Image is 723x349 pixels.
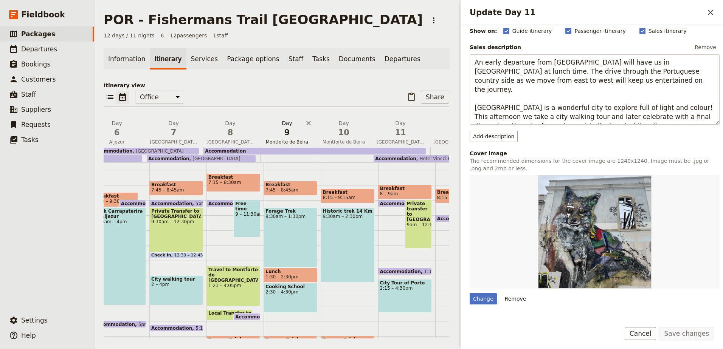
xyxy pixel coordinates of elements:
div: Free time9 – 11:30am [233,200,260,237]
span: 1:30 – 2:30pm [265,274,298,280]
button: Close drawer [704,6,717,19]
div: Check in12:30 – 12:45pm [149,253,203,258]
span: 2:30 – 4:30pm [265,289,315,295]
span: Terrace Drinks [208,337,258,342]
span: Help [21,332,36,339]
a: Itinerary [150,48,186,69]
textarea: An early departure from [GEOGRAPHIC_DATA] will have us in [GEOGRAPHIC_DATA] at lunch time. The dr... [470,54,720,125]
span: Accommodation [151,201,195,206]
a: Documents [334,48,380,69]
button: Delete day Montforte de Beira [305,119,312,127]
span: Accommodation [148,156,189,161]
span: Private Transfer to [GEOGRAPHIC_DATA] [151,208,201,219]
div: Breakfast8:30 – 9:30am [92,192,138,207]
div: Walk Carrapaterira to Aljezur9:30am – 4pm [92,207,146,305]
div: Change [470,293,497,304]
span: 10 [320,127,368,138]
span: 12:30 – 12:45pm [174,253,210,258]
a: Tasks [308,48,334,69]
span: 6 [93,127,141,138]
span: Guide itinerary [512,27,552,35]
div: Historic trek 14 Km9:30am – 2:30pm [321,207,374,283]
label: Sales description [470,43,521,51]
span: Local Transfer to [GEOGRAPHIC_DATA] [208,310,309,316]
span: Forage Trek [265,208,315,214]
h2: Day [320,119,368,138]
div: Breakfast8:15 – 9:15am [435,188,489,203]
button: Day7[GEOGRAPHIC_DATA] [147,119,203,147]
div: Forage Trek9:30am – 1:30pm [264,207,317,267]
span: Settings [21,317,48,324]
span: 9 – 11:30am [235,212,258,217]
div: City walking tour2 – 4pm [149,275,203,305]
span: Accommodation [205,148,246,154]
span: City Tour of Porto [380,280,430,286]
div: Local Transfer to [GEOGRAPHIC_DATA] [206,309,252,320]
span: 11 [377,127,424,138]
span: 2 – 4pm [151,282,201,287]
span: Terrace Drinks [265,337,315,342]
button: Calendar view [116,91,129,103]
div: Accommodation[GEOGRAPHIC_DATA] [147,155,256,162]
div: Accommodation [233,313,260,320]
span: Sales itinerary [649,27,687,35]
span: Montforte de Beira [260,139,314,145]
span: 2:15 – 4:30pm [380,286,430,291]
h2: Day [377,119,424,138]
span: Customers [21,76,56,83]
span: 7 [150,127,197,138]
span: Breakfast [265,182,315,187]
h2: Day [206,119,254,138]
p: The recommended dimensions for the cover image are 1240x1240. Image must be .jpg or .png and 2mb ... [470,157,720,172]
div: Accommodation1:30pm – 10am [378,268,432,275]
span: Requests [21,121,51,128]
div: Accommodation [119,200,146,207]
span: Accommodation [235,314,279,319]
span: 1:23 – 4:05pm [208,283,258,288]
span: 9am – 12:15pm [407,222,430,227]
h2: Day [93,119,141,138]
a: Staff [284,48,308,69]
span: Breakfast [323,190,372,195]
span: 9:30am – 2:30pm [323,214,372,219]
span: 5pm – 9am [195,201,221,206]
button: Day8[GEOGRAPHIC_DATA] / [GEOGRAPHIC_DATA][PERSON_NAME] [203,119,260,147]
button: Cancel [625,327,656,340]
span: Accommodation [94,322,138,327]
h1: POR - Fishermans Trail [GEOGRAPHIC_DATA] [104,12,423,27]
div: Breakfast7:45 – 8:45am [149,181,203,196]
span: 9:30am – 4pm [94,219,144,224]
span: Private transfer to [GEOGRAPHIC_DATA] [407,201,430,222]
span: [GEOGRAPHIC_DATA] / [GEOGRAPHIC_DATA][PERSON_NAME] [203,139,257,145]
span: Accommodation [380,201,424,206]
span: Montforte de Beira [317,139,371,145]
span: Accommodation [208,201,253,206]
span: 6 – 12 passengers [161,32,207,39]
div: Cooking School2:30 – 4:30pm [264,283,317,313]
span: 12 days / 11 nights [104,32,155,39]
span: [GEOGRAPHIC_DATA] [133,148,184,154]
span: Staff [21,91,36,98]
span: Check in [151,253,174,258]
span: Aljezur [90,139,144,145]
div: Cover image [470,150,720,157]
a: Package options [222,48,284,69]
span: [GEOGRAPHIC_DATA] [147,139,200,145]
span: Accommodation [437,216,481,221]
span: Historic trek 14 Km [323,208,372,214]
div: Accommodation5:15pm – 9am [149,324,203,332]
span: Bookings [21,60,50,68]
p: Itinerary view [104,82,449,89]
span: Breakfast [151,182,201,187]
button: Day9Montforte de Beira [260,119,317,147]
span: Accommodation [375,156,416,161]
span: Passenger itinerary [574,27,625,35]
div: Show on: [470,27,497,35]
span: Breakfast [208,174,258,180]
span: 7:15 – 8:30am [208,180,258,185]
span: Free time [235,201,258,212]
div: Lunch1:30 – 2:30pm [264,268,317,283]
button: Day6Aljezur [90,119,147,147]
span: Accommodation [121,201,165,206]
button: Remove [501,293,530,304]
